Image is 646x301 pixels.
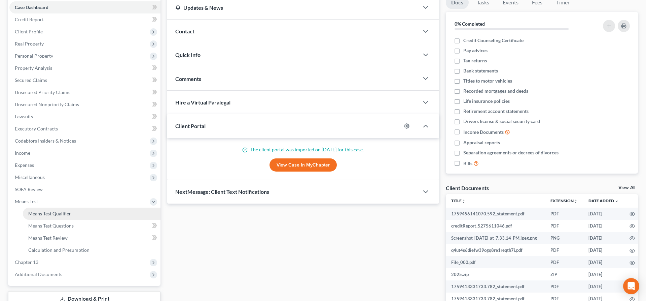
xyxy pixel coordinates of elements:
[446,208,545,220] td: 1759456141070.592_statement.pdf
[175,28,194,34] span: Contact
[588,198,619,203] a: Date Added expand_more
[9,123,160,135] a: Executory Contracts
[446,268,545,280] td: 2025.zip
[446,256,545,268] td: File_000.pdf
[15,4,48,10] span: Case Dashboard
[175,123,206,129] span: Client Portal
[550,198,578,203] a: Extensionunfold_more
[583,256,624,268] td: [DATE]
[15,271,62,277] span: Additional Documents
[545,220,583,232] td: PDF
[23,232,160,244] a: Means Test Review
[623,278,639,294] div: Open Intercom Messenger
[545,256,583,268] td: PDF
[15,29,43,34] span: Client Profile
[9,62,160,74] a: Property Analysis
[23,244,160,256] a: Calculation and Presumption
[545,280,583,293] td: PDF
[583,280,624,293] td: [DATE]
[451,198,466,203] a: Titleunfold_more
[15,53,53,59] span: Personal Property
[175,188,269,195] span: NextMessage: Client Text Notifications
[15,65,52,71] span: Property Analysis
[175,52,201,58] span: Quick Info
[15,150,30,156] span: Income
[583,220,624,232] td: [DATE]
[574,199,578,203] i: unfold_more
[15,138,76,144] span: Codebtors Insiders & Notices
[15,259,38,265] span: Chapter 13
[463,57,487,64] span: Tax returns
[9,1,160,13] a: Case Dashboard
[583,244,624,256] td: [DATE]
[15,174,45,180] span: Miscellaneous
[463,108,529,115] span: Retirement account statements
[15,162,34,168] span: Expenses
[15,126,58,131] span: Executory Contracts
[446,244,545,256] td: q4ut4s6diefw39ogq8re1reqth7i.pdf
[28,247,89,253] span: Calculation and Presumption
[446,220,545,232] td: creditReport_5275611046.pdf
[9,183,160,195] a: SOFA Review
[446,280,545,293] td: 1759413331733.782_statement.pdf
[9,86,160,98] a: Unsecured Priority Claims
[15,186,43,192] span: SOFA Review
[446,232,545,244] td: Screenshot_[DATE]_at_7.33.14_PM.jpeg.png
[28,211,71,216] span: Means Test Qualifier
[175,4,411,11] div: Updates & News
[9,74,160,86] a: Secured Claims
[545,208,583,220] td: PDF
[463,139,500,146] span: Appraisal reports
[583,268,624,280] td: [DATE]
[15,199,38,204] span: Means Test
[618,185,635,190] a: View All
[9,13,160,26] a: Credit Report
[615,199,619,203] i: expand_more
[270,158,337,172] a: View Case in MyChapter
[446,184,489,191] div: Client Documents
[175,146,431,153] p: The client portal was imported on [DATE] for this case.
[9,111,160,123] a: Lawsuits
[175,76,201,82] span: Comments
[463,129,504,136] span: Income Documents
[455,21,485,27] strong: 0% Completed
[463,78,512,84] span: Titles to motor vehicles
[583,208,624,220] td: [DATE]
[15,101,79,107] span: Unsecured Nonpriority Claims
[175,99,230,106] span: Hire a Virtual Paralegal
[23,208,160,220] a: Means Test Qualifier
[463,88,528,94] span: Recorded mortgages and deeds
[583,232,624,244] td: [DATE]
[463,160,472,167] span: Bills
[463,98,510,104] span: Life insurance policies
[28,223,74,229] span: Means Test Questions
[545,268,583,280] td: ZIP
[463,149,559,156] span: Separation agreements or decrees of divorces
[463,118,540,125] span: Drivers license & social security card
[15,89,70,95] span: Unsecured Priority Claims
[545,244,583,256] td: PDF
[23,220,160,232] a: Means Test Questions
[15,17,44,22] span: Credit Report
[15,41,44,47] span: Real Property
[15,77,47,83] span: Secured Claims
[545,232,583,244] td: PNG
[28,235,68,241] span: Means Test Review
[463,47,488,54] span: Pay advices
[462,199,466,203] i: unfold_more
[9,98,160,111] a: Unsecured Nonpriority Claims
[463,67,498,74] span: Bank statements
[463,37,524,44] span: Credit Counseling Certificate
[15,114,33,119] span: Lawsuits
